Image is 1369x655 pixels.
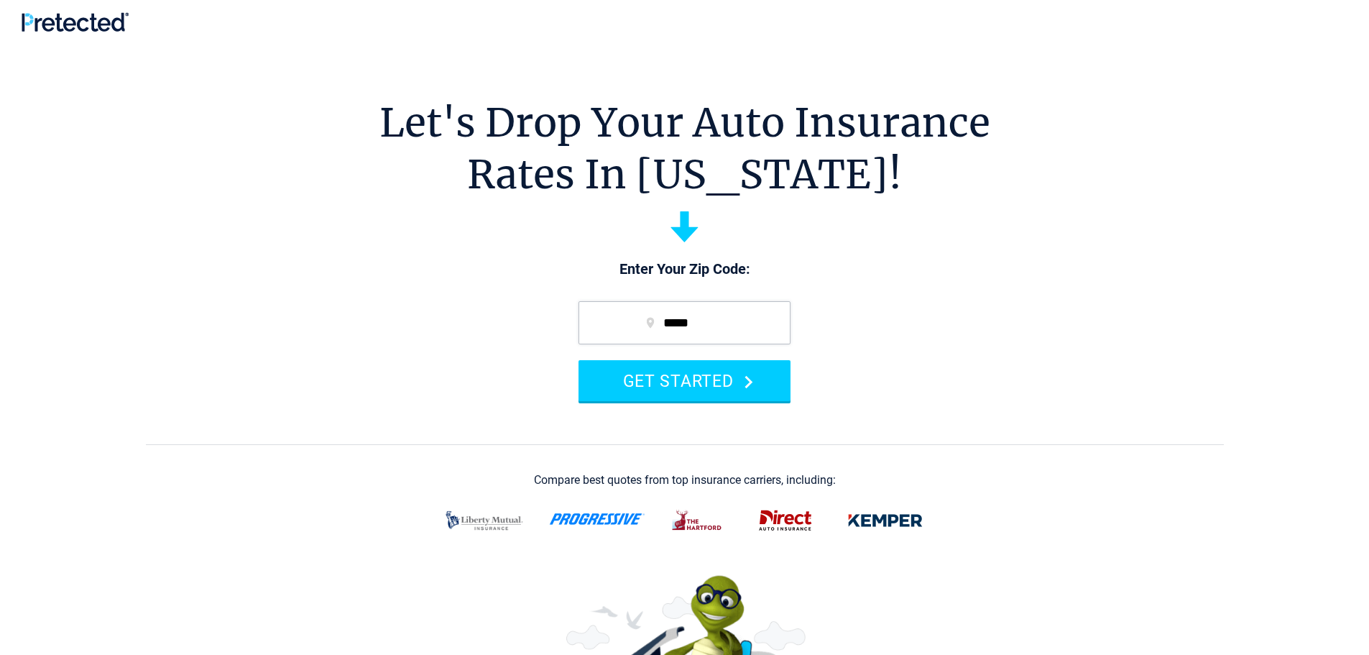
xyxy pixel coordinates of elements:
[379,97,990,201] h1: Let's Drop Your Auto Insurance Rates In [US_STATE]!
[750,502,821,539] img: direct
[564,260,805,280] p: Enter Your Zip Code:
[549,513,645,525] img: progressive
[579,301,790,344] input: zip code
[22,12,129,32] img: Pretected Logo
[838,502,933,539] img: kemper
[663,502,733,539] img: thehartford
[437,502,532,539] img: liberty
[579,360,790,401] button: GET STARTED
[534,474,836,487] div: Compare best quotes from top insurance carriers, including:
